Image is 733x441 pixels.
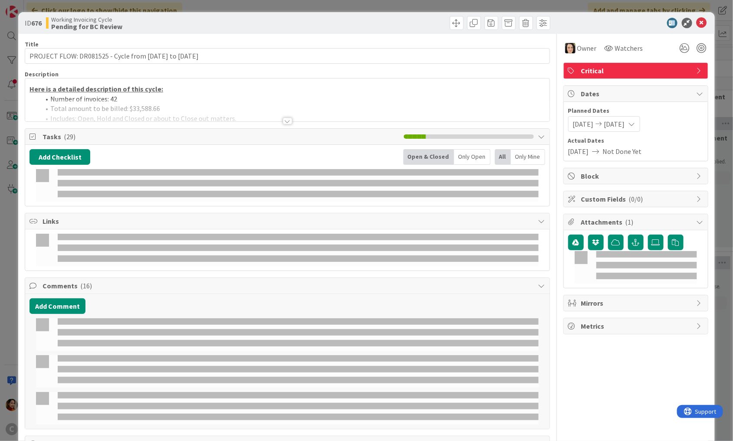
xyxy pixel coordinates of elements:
[29,298,85,314] button: Add Comment
[25,40,39,48] label: Title
[573,119,594,129] span: [DATE]
[25,48,550,64] input: type card name here...
[64,132,75,141] span: ( 29 )
[29,149,90,165] button: Add Checklist
[80,281,92,290] span: ( 16 )
[51,23,122,30] b: Pending for BC Review
[577,43,597,53] span: Owner
[629,195,643,203] span: ( 0/0 )
[625,218,634,226] span: ( 1 )
[581,217,692,227] span: Attachments
[565,43,576,53] img: BL
[568,106,704,115] span: Planned Dates
[31,19,42,27] b: 676
[43,281,534,291] span: Comments
[495,149,511,165] div: All
[43,131,399,142] span: Tasks
[581,65,692,76] span: Critical
[604,119,625,129] span: [DATE]
[568,146,589,157] span: [DATE]
[29,85,163,93] u: Here is a detailed description of this cycle:
[568,136,704,145] span: Actual Dates
[581,321,692,331] span: Metrics
[615,43,643,53] span: Watchers
[18,1,39,12] span: Support
[25,18,42,28] span: ID
[454,149,491,165] div: Only Open
[603,146,642,157] span: Not Done Yet
[511,149,545,165] div: Only Mine
[51,16,122,23] span: Working Invoicing Cycle
[581,88,692,99] span: Dates
[581,194,692,204] span: Custom Fields
[403,149,454,165] div: Open & Closed
[43,216,534,226] span: Links
[25,70,59,78] span: Description
[40,94,545,104] li: Number of invoices: 42
[581,171,692,181] span: Block
[581,298,692,308] span: Mirrors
